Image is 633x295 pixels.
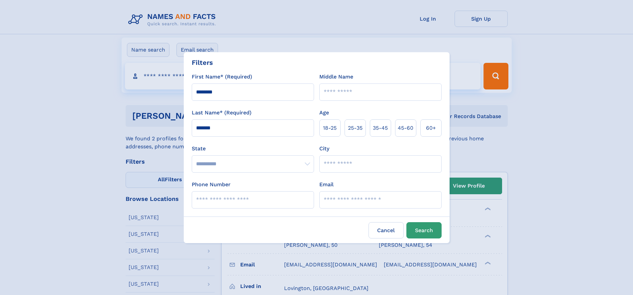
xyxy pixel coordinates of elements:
[192,145,314,153] label: State
[192,58,213,68] div: Filters
[426,124,436,132] span: 60+
[348,124,363,132] span: 25‑35
[323,124,337,132] span: 18‑25
[319,73,353,81] label: Middle Name
[406,222,442,238] button: Search
[398,124,413,132] span: 45‑60
[192,181,231,189] label: Phone Number
[192,109,252,117] label: Last Name* (Required)
[319,181,334,189] label: Email
[369,222,404,238] label: Cancel
[319,109,329,117] label: Age
[192,73,252,81] label: First Name* (Required)
[319,145,329,153] label: City
[373,124,388,132] span: 35‑45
